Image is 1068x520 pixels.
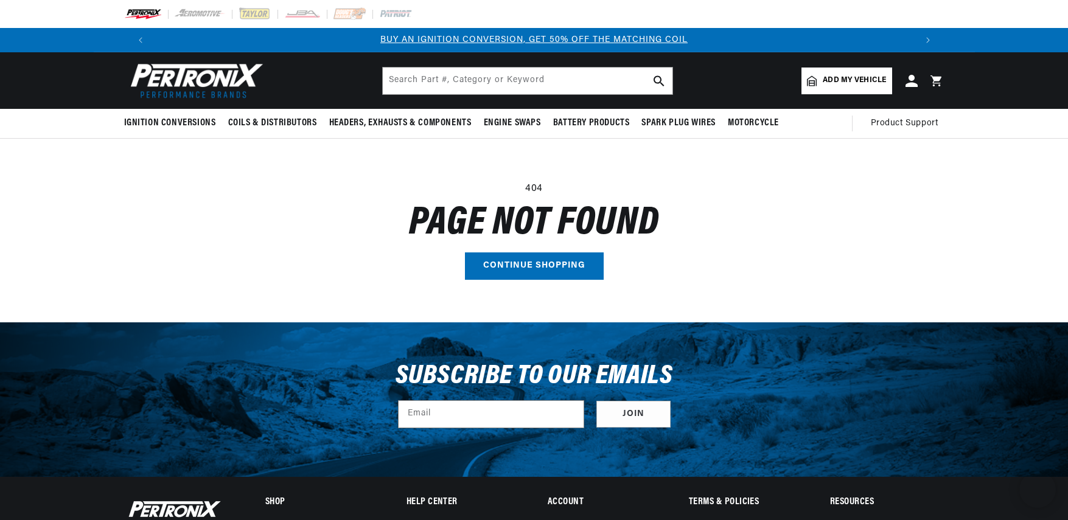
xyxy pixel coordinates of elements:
input: Email [399,401,584,428]
span: Motorcycle [728,117,779,130]
summary: Ignition Conversions [124,109,222,137]
summary: Battery Products [547,109,636,137]
summary: Account [548,498,661,507]
summary: Headers, Exhausts & Components [323,109,478,137]
div: 1 of 3 [153,33,916,47]
summary: Motorcycle [722,109,785,137]
summary: Product Support [871,109,944,138]
slideshow-component: Translation missing: en.sections.announcements.announcement_bar [94,28,975,52]
span: Add my vehicle [823,75,886,86]
summary: Coils & Distributors [222,109,323,137]
input: Search Part #, Category or Keyword [383,68,672,94]
h1: Page not found [124,207,944,240]
button: Translation missing: en.sections.announcements.previous_announcement [128,28,153,52]
summary: Help Center [407,498,520,507]
summary: Engine Swaps [478,109,547,137]
img: Pertronix [124,60,264,102]
summary: Terms & policies [689,498,803,507]
span: Coils & Distributors [228,117,317,130]
a: BUY AN IGNITION CONVERSION, GET 50% OFF THE MATCHING COIL [380,35,688,44]
button: Subscribe [596,401,671,428]
span: Ignition Conversions [124,117,216,130]
h3: Subscribe to our emails [396,365,673,388]
span: Battery Products [553,117,630,130]
span: Engine Swaps [484,117,541,130]
summary: Resources [830,498,944,507]
div: Announcement [153,33,916,47]
summary: Shop [265,498,379,507]
span: Headers, Exhausts & Components [329,117,472,130]
button: Translation missing: en.sections.announcements.next_announcement [916,28,940,52]
span: Product Support [871,117,938,130]
button: search button [646,68,672,94]
a: Add my vehicle [801,68,892,94]
span: Spark Plug Wires [641,117,716,130]
p: 404 [124,181,944,197]
a: Continue shopping [465,252,604,280]
summary: Spark Plug Wires [635,109,722,137]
